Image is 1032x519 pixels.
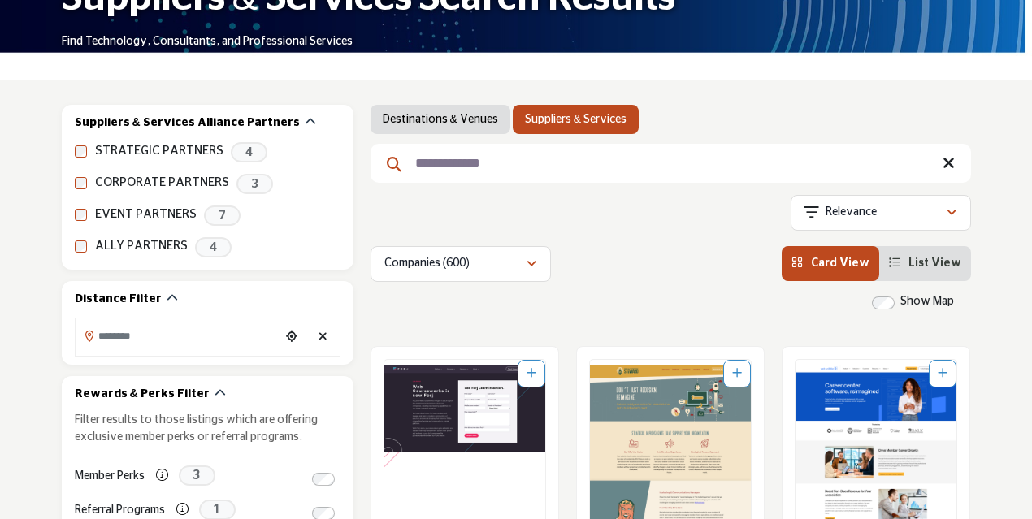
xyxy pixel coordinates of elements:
[76,320,280,352] input: Search Location
[75,292,162,308] h2: Distance Filter
[312,473,335,486] input: Switch to Member Perks
[732,368,742,379] a: Add To List
[179,465,215,486] span: 3
[384,256,470,272] p: Companies (600)
[311,320,335,355] div: Clear search location
[195,237,232,257] span: 4
[204,205,241,226] span: 7
[95,142,223,161] label: STRATEGIC PARTNERS
[527,368,536,379] a: Add To List
[525,111,627,128] a: Suppliers & Services
[791,195,971,231] button: Relevance
[889,257,961,269] a: View List
[75,387,210,403] h2: Rewards & Perks Filter
[782,246,879,281] li: Card View
[371,144,971,183] input: Search Keyword
[879,246,971,281] li: List View
[908,257,961,269] span: List View
[826,205,877,221] p: Relevance
[371,246,551,282] button: Companies (600)
[231,142,267,162] span: 4
[75,209,87,221] input: EVENT PARTNERS checkbox
[62,34,353,50] p: Find Technology, Consultants, and Professional Services
[280,320,303,355] div: Choose your current location
[791,257,869,269] a: View Card
[95,205,197,224] label: EVENT PARTNERS
[75,145,87,158] input: STRATEGIC PARTNERS checkbox
[75,412,340,446] p: Filter results to those listings which are offering exclusive member perks or referral programs.
[900,293,954,310] label: Show Map
[236,174,273,194] span: 3
[75,177,87,189] input: CORPORATE PARTNERS checkbox
[75,240,87,253] input: ALLY PARTNERS checkbox
[75,462,145,491] label: Member Perks
[95,237,188,256] label: ALLY PARTNERS
[95,174,229,192] label: CORPORATE PARTNERS
[383,111,498,128] a: Destinations & Venues
[811,257,869,269] span: Card View
[938,368,947,379] a: Add To List
[75,115,300,132] h2: Suppliers & Services Alliance Partners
